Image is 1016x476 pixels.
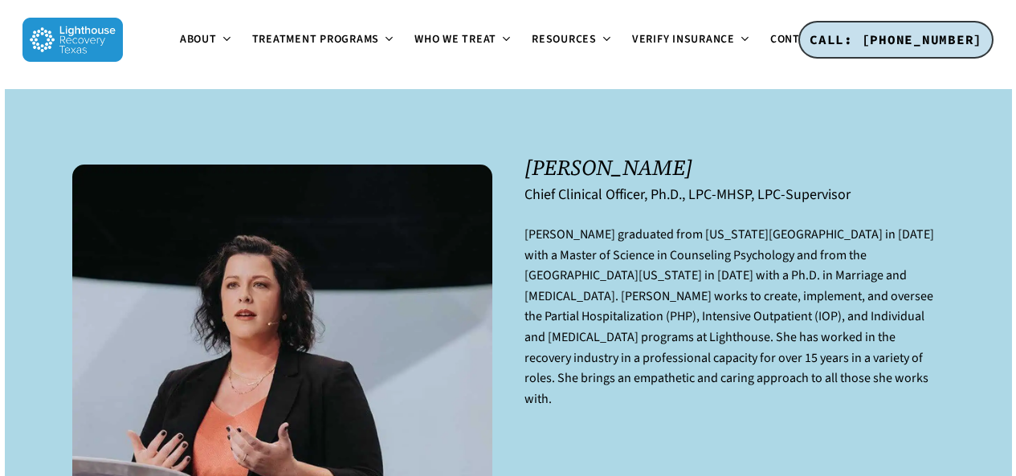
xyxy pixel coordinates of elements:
[632,31,735,47] span: Verify Insurance
[180,31,217,47] span: About
[761,34,846,47] a: Contact
[770,31,820,47] span: Contact
[524,156,944,181] h1: [PERSON_NAME]
[522,34,622,47] a: Resources
[22,18,123,62] img: Lighthouse Recovery Texas
[405,34,522,47] a: Who We Treat
[170,34,243,47] a: About
[243,34,406,47] a: Treatment Programs
[252,31,380,47] span: Treatment Programs
[798,21,994,59] a: CALL: [PHONE_NUMBER]
[532,31,597,47] span: Resources
[810,31,982,47] span: CALL: [PHONE_NUMBER]
[524,225,944,429] p: [PERSON_NAME] graduated from [US_STATE][GEOGRAPHIC_DATA] in [DATE] with a Master of Science in Co...
[524,186,944,203] h6: Chief Clinical Officer, Ph.D., LPC-MHSP, LPC-Supervisor
[622,34,761,47] a: Verify Insurance
[414,31,496,47] span: Who We Treat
